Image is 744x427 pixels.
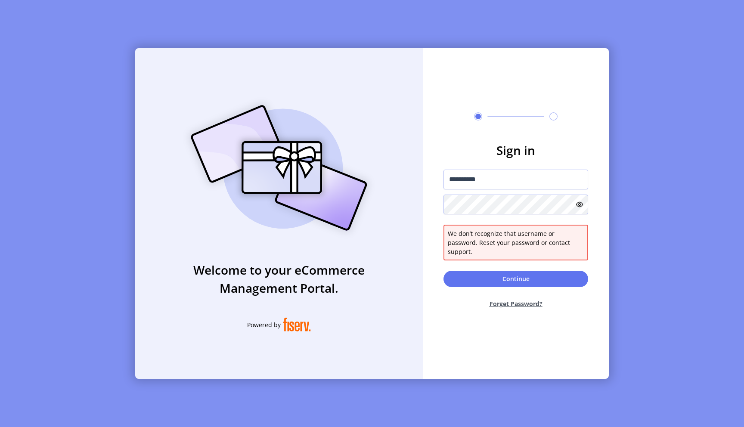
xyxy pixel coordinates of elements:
[135,261,423,297] h3: Welcome to your eCommerce Management Portal.
[178,96,380,240] img: card_Illustration.svg
[443,141,588,159] h3: Sign in
[443,271,588,287] button: Continue
[247,320,281,329] span: Powered by
[443,292,588,315] button: Forget Password?
[448,229,584,256] span: We don’t recognize that username or password. Reset your password or contact support.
